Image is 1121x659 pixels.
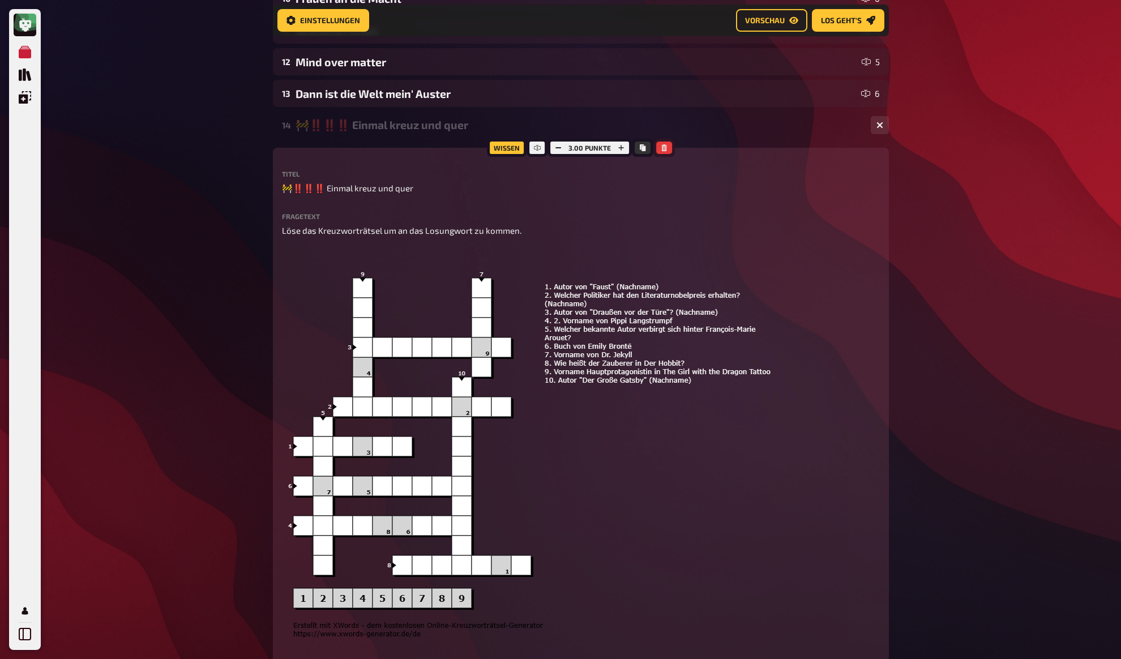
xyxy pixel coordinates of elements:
[282,170,880,177] label: Titel
[635,142,651,154] button: Kopieren
[862,57,880,66] div: 5
[282,225,521,236] span: Löse das Kreuzworträtsel um an das Losungwort zu kommen.
[14,86,36,109] a: Einblendungen
[812,9,884,32] a: Los geht's
[547,139,632,157] div: 3.00 Punkte
[282,88,291,99] div: 13
[736,9,807,32] a: Vorschau
[296,87,857,100] div: Dann ist die Welt mein' Auster
[296,118,862,132] div: 🚧‼️‼️‼️ Einmal kreuz und quer
[14,41,36,63] a: Meine Quizze
[282,120,291,130] div: 14
[745,16,785,24] span: Vorschau
[821,16,862,24] span: Los geht's
[300,16,360,24] span: Einstellungen
[277,9,369,32] a: Einstellungen
[296,55,857,69] div: Mind over matter
[861,89,880,98] div: 6
[282,182,413,195] span: 🚧‼️‼️‼️ Einmal kreuz und quer
[282,57,291,67] div: 12
[14,63,36,86] a: Quiz Sammlung
[487,139,527,157] div: Wissen
[282,267,795,648] img: XWord Rätsel (1)
[282,213,880,220] label: Fragetext
[14,600,36,622] a: Mein Konto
